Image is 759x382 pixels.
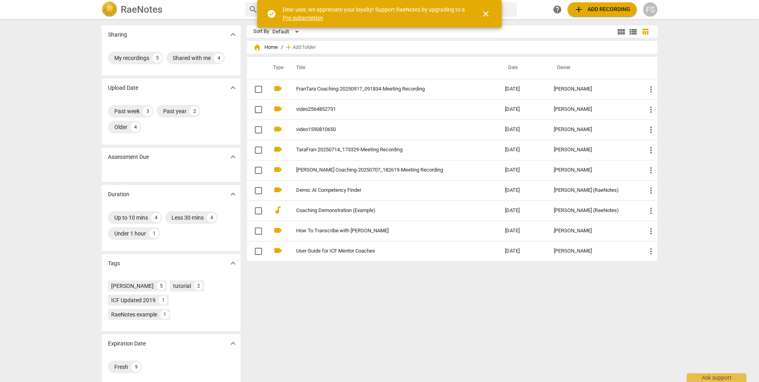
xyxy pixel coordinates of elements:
[108,340,146,348] p: Expiration Date
[296,167,476,173] a: [PERSON_NAME] Coaching-20250707_182619-Meeting Recording
[121,4,162,15] h2: RaeNotes
[160,310,169,319] div: 1
[628,27,638,37] span: view_list
[173,54,211,62] div: Shared with me
[253,43,261,51] span: home
[499,57,547,79] th: Date
[227,188,239,200] button: Show more
[194,282,203,290] div: 2
[296,147,476,153] a: TaraFran-20250714_173329-Meeting Recording
[227,151,239,163] button: Show more
[499,201,547,221] td: [DATE]
[131,122,140,132] div: 4
[227,29,239,41] button: Show more
[283,15,323,21] a: Pro subscription
[687,373,746,382] div: Ask support
[554,86,634,92] div: [PERSON_NAME]
[643,2,657,17] button: FS
[499,120,547,140] td: [DATE]
[173,282,191,290] div: tutorial
[646,125,656,135] span: more_vert
[108,259,120,268] p: Tags
[554,208,634,214] div: [PERSON_NAME] (RaeNotes)
[646,186,656,195] span: more_vert
[273,104,283,114] span: videocam
[627,26,639,38] button: List view
[499,241,547,261] td: [DATE]
[111,311,157,318] div: RaeNotes example
[114,107,140,115] div: Past week
[228,83,238,93] span: expand_more
[476,4,495,23] button: Close
[481,9,491,19] span: close
[646,145,656,155] span: more_vert
[296,127,476,133] a: video1590810650
[296,106,476,112] a: video2564852731
[108,190,129,199] p: Duration
[285,43,293,51] span: add
[641,28,649,35] span: table_chart
[646,206,656,216] span: more_vert
[273,226,283,235] span: videocam
[149,229,159,238] div: 1
[102,2,118,17] img: Logo
[568,2,637,17] button: Upload
[296,248,476,254] a: User Guide for ICF Mentor Coaches
[273,185,283,195] span: videocam
[114,214,148,222] div: Up to 10 mins
[554,147,634,153] div: [PERSON_NAME]
[228,189,238,199] span: expand_more
[296,187,476,193] a: Demo: AI Competency Finder
[554,106,634,112] div: [PERSON_NAME]
[159,296,168,305] div: 1
[646,166,656,175] span: more_vert
[499,140,547,160] td: [DATE]
[553,5,562,14] span: help
[273,246,283,255] span: videocam
[228,259,238,268] span: expand_more
[108,153,149,161] p: Assessment Due
[281,44,283,50] span: /
[499,79,547,99] td: [DATE]
[646,247,656,256] span: more_vert
[499,221,547,241] td: [DATE]
[227,82,239,94] button: Show more
[157,282,166,290] div: 5
[554,248,634,254] div: [PERSON_NAME]
[615,26,627,38] button: Tile view
[499,180,547,201] td: [DATE]
[227,257,239,269] button: Show more
[143,106,152,116] div: 3
[499,160,547,180] td: [DATE]
[114,54,149,62] div: My recordings
[293,44,316,50] span: Add folder
[267,9,276,19] span: check_circle
[108,31,127,39] p: Sharing
[228,152,238,162] span: expand_more
[296,86,476,92] a: FranTara Coaching-20250917_091834-Meeting Recording
[646,105,656,114] span: more_vert
[547,57,640,79] th: Owner
[152,53,162,63] div: 5
[253,29,269,35] div: Sort By
[574,5,630,14] span: Add recording
[111,282,154,290] div: [PERSON_NAME]
[253,43,278,51] span: Home
[131,362,141,372] div: 9
[273,165,283,174] span: videocam
[163,107,187,115] div: Past year
[554,187,634,193] div: [PERSON_NAME] (RaeNotes)
[171,214,204,222] div: Less 30 mins
[214,53,223,63] div: 4
[273,205,283,215] span: audiotrack
[287,57,499,79] th: Title
[207,213,216,222] div: 4
[499,99,547,120] td: [DATE]
[267,57,287,79] th: Type
[227,338,239,349] button: Show more
[273,124,283,134] span: videocam
[190,106,199,116] div: 2
[114,363,128,371] div: Fresh
[283,6,467,22] div: Dear user, we appreciate your loyalty! Support RaeNotes by upgrading to a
